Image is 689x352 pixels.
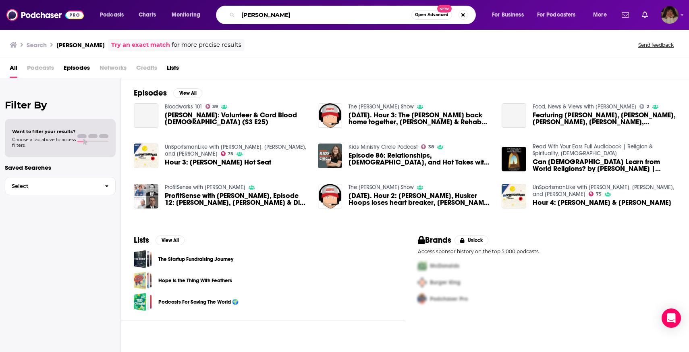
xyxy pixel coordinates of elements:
img: April 14, 2020. Hour 3: The McDermott's back home together, Evan Bland & Rehab Report [318,103,342,128]
img: Second Pro Logo [415,274,430,291]
button: Open AdvancedNew [411,10,452,20]
a: Tiffany McDermott: Volunteer & Cord Blood Evangelist (S3 E25) [134,103,158,128]
a: March 8, 2021. Hour 2: Evan Bland, Husker Hoops loses heart breaker, Brian Christopherson & McDer... [349,192,492,206]
h2: Episodes [134,88,167,98]
img: Podchaser - Follow, Share and Rate Podcasts [6,7,84,23]
a: 75 [589,192,602,196]
img: Can Evangelicals Learn from World Religions? by Gerald McDermott | Audiobook [502,147,526,171]
a: Charts [133,8,161,21]
a: Hour 3: Sean McDermott's Hot Seat [165,159,271,166]
span: New [437,5,452,12]
button: open menu [166,8,211,21]
a: 39 [205,104,218,109]
a: Lists [167,61,179,78]
a: Hope is the Thing With Feathers [134,271,152,290]
span: Featuring [PERSON_NAME], [PERSON_NAME], [PERSON_NAME], [PERSON_NAME], [PERSON_NAME], and [PERSON_... [533,112,676,125]
a: Hope is the Thing With Feathers [158,276,232,285]
span: ProfitSense with [PERSON_NAME], Episode 12: [PERSON_NAME], [PERSON_NAME] & Die; [PERSON_NAME], [P... [165,192,308,206]
a: Read With Your Ears Full Audiobook | Religion & Spirituality, Christianity [533,143,653,157]
p: Access sponsor history on the top 5,000 podcasts. [418,248,676,254]
span: McDonalds [430,262,459,269]
span: Hour 4: [PERSON_NAME] & [PERSON_NAME] [533,199,671,206]
a: Podcasts For Saving The World 🌍 [158,298,239,306]
a: 2 [639,104,649,109]
a: The Startup Fundraising Journey [134,250,152,268]
h3: Search [27,41,47,49]
div: Open Intercom Messenger [662,308,681,328]
span: Open Advanced [415,13,448,17]
span: Hour 3: [PERSON_NAME] Hot Seat [165,159,271,166]
img: User Profile [661,6,679,24]
img: March 8, 2021. Hour 2: Evan Bland, Husker Hoops loses heart breaker, Brian Christopherson & McDer... [318,184,342,208]
span: [DATE]. Hour 2: [PERSON_NAME], Husker Hoops loses heart breaker, [PERSON_NAME] & [PERSON_NAME] Re... [349,192,492,206]
span: Select [5,183,98,189]
span: [PERSON_NAME]: Volunteer & Cord Blood [DEMOGRAPHIC_DATA] (S3 E25) [165,112,308,125]
img: Hour 3: Sean McDermott's Hot Seat [134,144,158,168]
span: Podcasts [27,61,54,78]
h2: Brands [418,235,451,245]
button: View All [156,235,185,245]
a: Podcasts For Saving The World 🌍 [134,293,152,311]
h3: [PERSON_NAME] [56,41,105,49]
span: Burger King [430,279,461,286]
p: Saved Searches [5,164,116,171]
span: 75 [228,152,233,156]
img: Episode 86: Relationships, Evangelism, and Hot Takes with Matt McDermott & Morgan Marshall [318,144,342,168]
span: 2 [647,105,649,108]
a: Bloodworks 101 [165,103,202,110]
a: Show notifications dropdown [639,8,651,22]
h2: Lists [134,235,149,245]
h2: Filter By [5,99,116,111]
a: 75 [221,151,234,156]
a: The Nick Handley Show [349,103,414,110]
span: Can [DEMOGRAPHIC_DATA] Learn from World Religions? by [PERSON_NAME] | Audiobook [533,158,676,172]
a: EpisodesView All [134,88,202,98]
button: Select [5,177,116,195]
span: Credits [136,61,157,78]
span: 75 [596,192,602,196]
a: Tiffany McDermott: Volunteer & Cord Blood Evangelist (S3 E25) [165,112,308,125]
a: Kids Ministry Circle Podcast [349,144,418,150]
a: ProfitSense with Bill McDermott [165,184,245,191]
a: Can Evangelicals Learn from World Religions? by Gerald McDermott | Audiobook [533,158,676,172]
a: The Nick Handley Show [349,184,414,191]
span: Want to filter your results? [12,129,76,134]
a: The Startup Fundraising Journey [158,255,233,264]
a: ListsView All [134,235,185,245]
a: Show notifications dropdown [618,8,632,22]
a: Episode 86: Relationships, Evangelism, and Hot Takes with Matt McDermott & Morgan Marshall [349,152,492,166]
button: Unlock [454,235,489,245]
a: All [10,61,17,78]
button: open menu [94,8,134,21]
a: Episodes [64,61,90,78]
a: April 14, 2020. Hour 3: The McDermott's back home together, Evan Bland & Rehab Report [349,112,492,125]
div: Search podcasts, credits, & more... [224,6,484,24]
a: ProfitSense with Bill McDermott, Episode 12: Deanne Barnes, Evans Tool & Die; David Sergile, STON... [134,184,158,208]
span: Choose a tab above to access filters. [12,137,76,148]
button: open menu [587,8,617,21]
img: First Pro Logo [415,258,430,274]
input: Search podcasts, credits, & more... [238,8,411,21]
a: ProfitSense with Bill McDermott, Episode 12: Deanne Barnes, Evans Tool & Die; David Sergile, STON... [165,192,308,206]
span: for more precise results [172,40,241,50]
span: For Business [492,9,524,21]
span: More [593,9,607,21]
span: Podchaser Pro [430,296,468,302]
span: For Podcasters [537,9,576,21]
img: Hour 4: Shaka Smart & Greg McDermott [502,184,526,208]
span: 38 [428,145,434,149]
button: open menu [532,8,587,21]
span: [DATE]. Hour 3: The [PERSON_NAME] back home together, [PERSON_NAME] & Rehab Report [349,112,492,125]
a: Food, News & Views with Linda Gassenheimer [533,103,636,110]
a: Hour 4: Shaka Smart & Greg McDermott [533,199,671,206]
a: UnSportsmanLike with Evan, Canty, and Michelle [165,144,306,157]
a: UnSportsmanLike with Evan, Canty, and Michelle [533,184,674,198]
span: Logged in as angelport [661,6,679,24]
